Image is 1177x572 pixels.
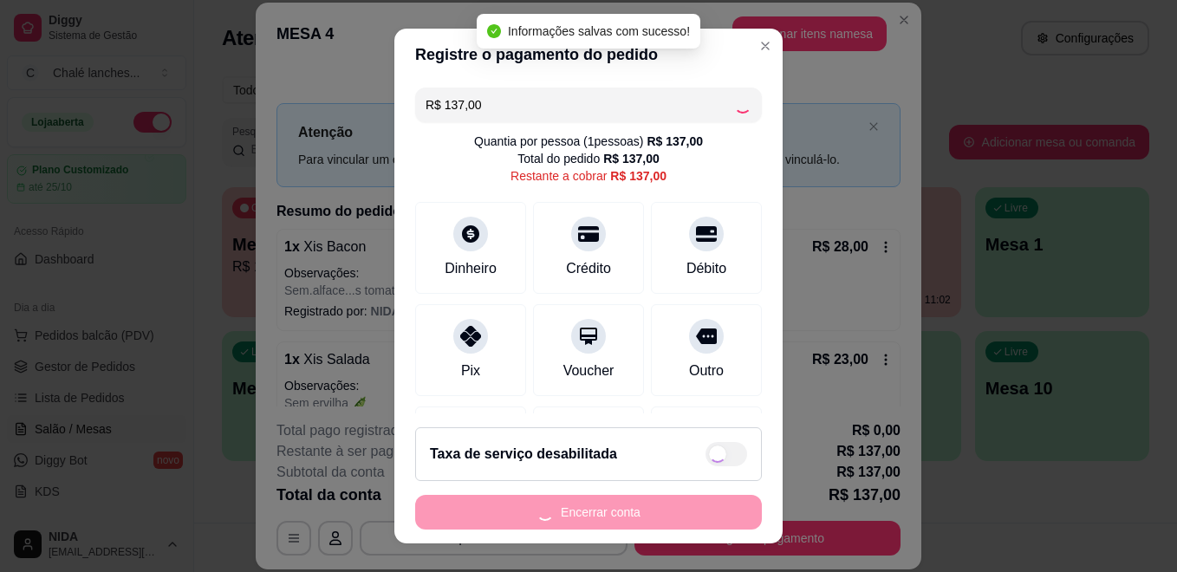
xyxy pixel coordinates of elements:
div: Voucher [563,361,615,381]
div: Loading [734,96,751,114]
div: Dinheiro [445,258,497,279]
input: Ex.: hambúrguer de cordeiro [426,88,734,122]
div: R$ 137,00 [647,133,703,150]
button: Close [751,32,779,60]
div: R$ 137,00 [610,167,667,185]
h2: Taxa de serviço desabilitada [430,444,617,465]
div: Outro [689,361,724,381]
div: Pix [461,361,480,381]
div: Débito [686,258,726,279]
span: Informações salvas com sucesso! [508,24,690,38]
header: Registre o pagamento do pedido [394,29,783,81]
div: Crédito [566,258,611,279]
span: check-circle [487,24,501,38]
div: Quantia por pessoa ( 1 pessoas) [474,133,703,150]
div: Total do pedido [517,150,660,167]
div: Restante a cobrar [510,167,667,185]
div: R$ 137,00 [603,150,660,167]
